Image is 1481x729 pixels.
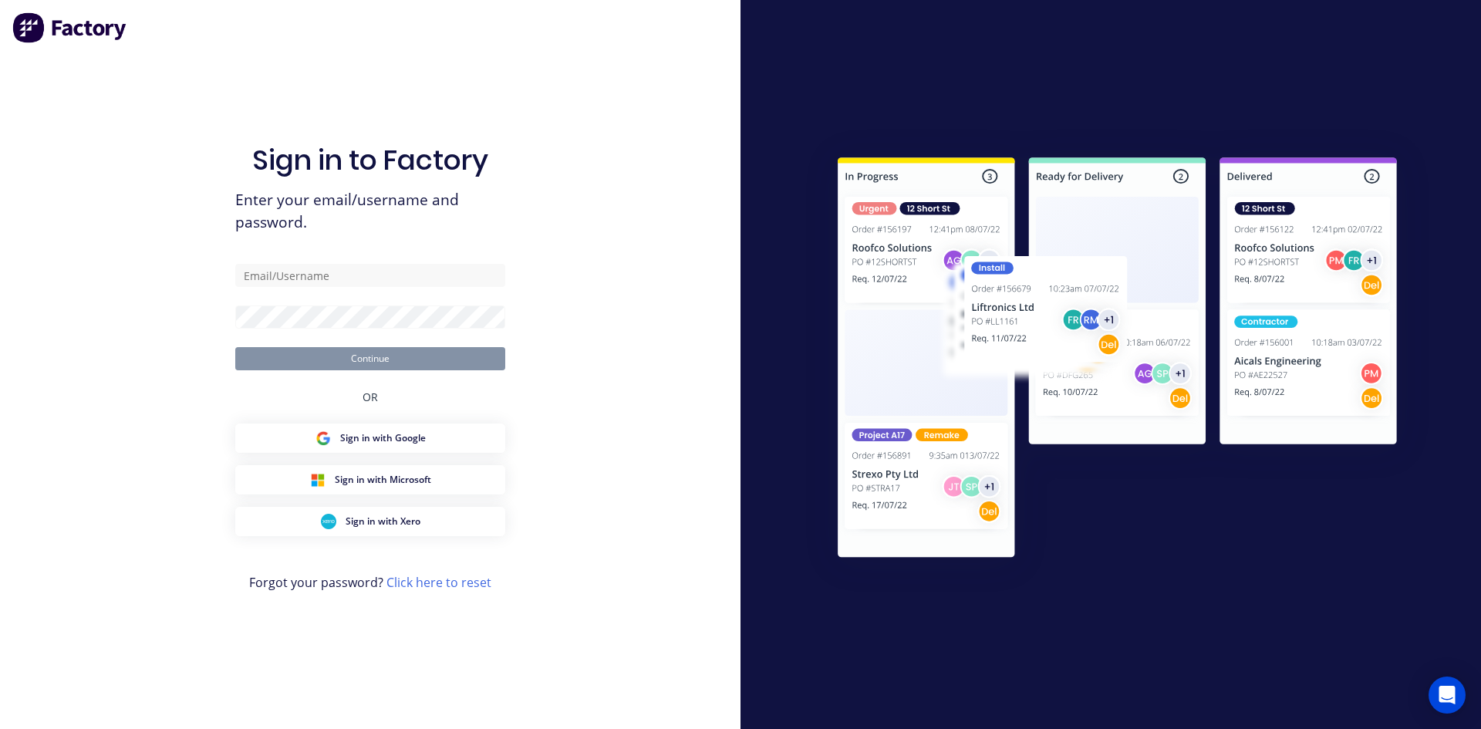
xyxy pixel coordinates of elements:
span: Forgot your password? [249,573,491,592]
span: Sign in with Xero [346,515,420,528]
div: OR [363,370,378,424]
a: Click here to reset [386,574,491,591]
button: Microsoft Sign inSign in with Microsoft [235,465,505,494]
button: Xero Sign inSign in with Xero [235,507,505,536]
img: Sign in [804,127,1431,594]
span: Enter your email/username and password. [235,189,505,234]
img: Xero Sign in [321,514,336,529]
img: Google Sign in [315,430,331,446]
span: Sign in with Microsoft [335,473,431,487]
span: Sign in with Google [340,431,426,445]
div: Open Intercom Messenger [1429,677,1466,714]
button: Google Sign inSign in with Google [235,424,505,453]
input: Email/Username [235,264,505,287]
img: Factory [12,12,128,43]
button: Continue [235,347,505,370]
h1: Sign in to Factory [252,143,488,177]
img: Microsoft Sign in [310,472,326,488]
